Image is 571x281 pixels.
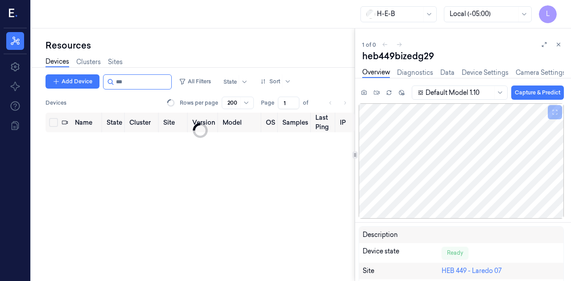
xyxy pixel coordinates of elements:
[442,267,502,275] a: HEB 449 - Laredo 07
[175,74,215,89] button: All Filters
[397,68,433,77] a: Diagnostics
[46,57,69,67] a: Devices
[462,68,509,77] a: Device Settings
[103,113,126,132] th: State
[46,39,355,52] div: Resources
[324,97,351,109] nav: pagination
[336,113,355,132] th: IP
[160,113,189,132] th: Site
[279,113,312,132] th: Samples
[49,118,58,127] button: Select all
[362,68,390,78] a: Overview
[312,113,337,132] th: Last Ping
[126,113,160,132] th: Cluster
[440,68,455,77] a: Data
[539,5,557,23] button: L
[362,50,564,62] div: heb449bizedg29
[108,57,123,67] a: Sites
[516,68,566,77] a: Camera Settings
[76,57,101,67] a: Clusters
[180,99,218,107] p: Rows per page
[219,113,262,132] th: Model
[363,266,442,276] div: Site
[71,113,103,132] th: Name
[362,41,376,49] span: 1 of 0
[442,247,468,259] div: Ready
[46,74,99,89] button: Add Device
[363,230,442,240] div: Description
[262,113,279,132] th: OS
[261,99,274,107] span: Page
[511,86,564,100] button: Capture & Predict
[303,99,317,107] span: of
[189,113,219,132] th: Version
[363,247,442,259] div: Device state
[46,99,66,107] span: Devices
